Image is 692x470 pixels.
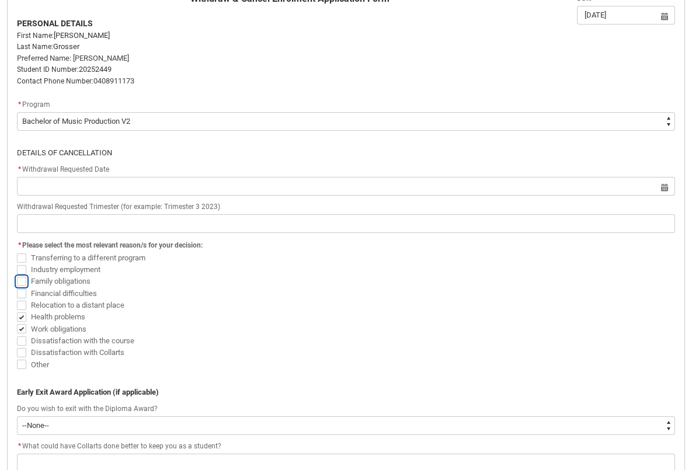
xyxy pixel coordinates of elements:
[17,30,563,41] p: [PERSON_NAME]
[17,65,79,74] span: Student ID Number:
[93,76,134,85] span: 0408911173
[31,277,91,286] span: Family obligations
[31,336,134,345] span: Dissatisfaction with the course
[31,265,100,274] span: Industry employment
[17,442,221,450] span: What could have Collarts done better to keep you as a student?
[17,77,93,85] span: Contact Phone Number:
[22,241,203,249] span: Please select the most relevant reason/s for your decision:
[31,360,49,369] span: Other
[17,165,109,173] span: Withdrawal Requested Date
[17,32,54,40] span: First Name:
[17,147,675,159] p: DETAILS OF CANCELLATION
[17,19,93,28] strong: PERSONAL DETAILS
[31,312,85,321] span: Health problems
[31,325,86,333] span: Work obligations
[17,388,159,396] b: Early Exit Award Application (if applicable)
[17,64,563,75] p: 20252449
[18,100,21,109] abbr: required
[18,165,21,173] abbr: required
[17,41,563,53] p: Grosser
[22,100,50,109] span: Program
[31,348,124,357] span: Dissatisfaction with Collarts
[18,442,21,450] abbr: required
[17,54,129,62] span: Preferred Name: [PERSON_NAME]
[17,203,220,211] span: Withdrawal Requested Trimester (for example: Trimester 3 2023)
[18,241,21,249] abbr: required
[17,43,53,51] span: Last Name:
[31,253,145,262] span: Transferring to a different program
[31,289,97,298] span: Financial difficulties
[17,405,158,413] span: Do you wish to exit with the Diploma Award?
[31,301,124,309] span: Relocation to a distant place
